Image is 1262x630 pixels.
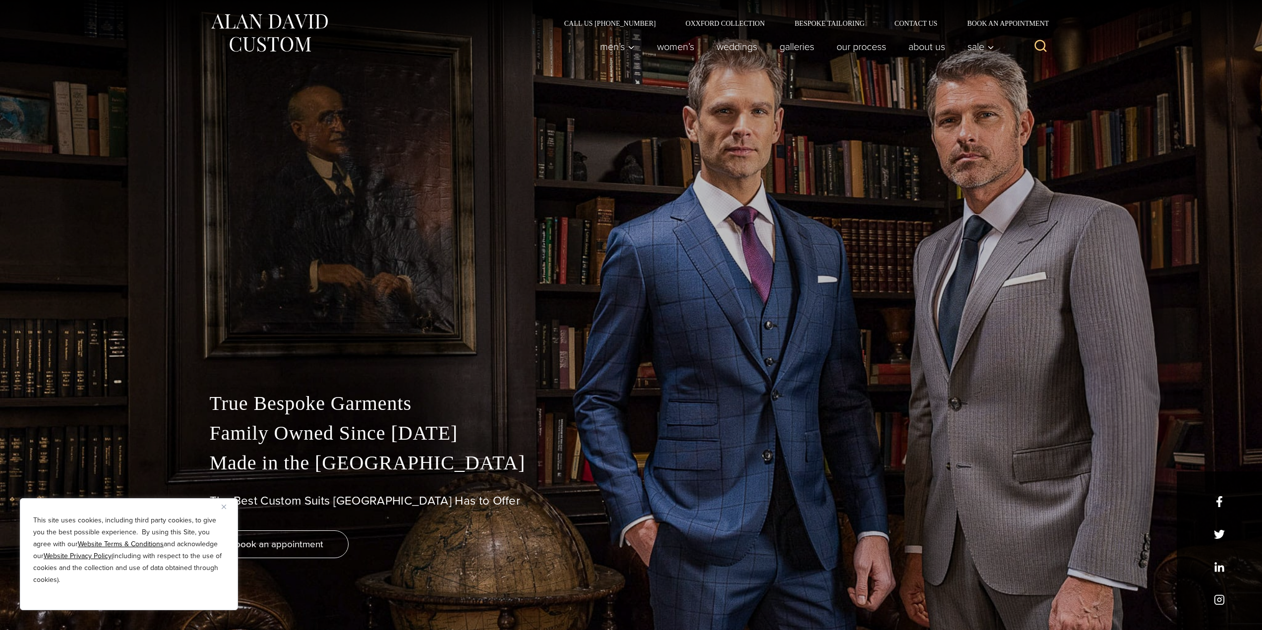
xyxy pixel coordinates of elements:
a: Galleries [768,37,825,57]
nav: Secondary Navigation [549,20,1053,27]
span: Men’s [600,42,635,52]
nav: Primary Navigation [589,37,999,57]
a: Website Privacy Policy [44,551,112,561]
img: Close [222,505,226,509]
a: Contact Us [880,20,953,27]
button: Close [222,501,234,513]
a: facebook [1214,496,1225,507]
span: Sale [967,42,994,52]
a: Call Us [PHONE_NUMBER] [549,20,671,27]
a: x/twitter [1214,529,1225,540]
a: book an appointment [210,530,349,558]
img: Alan David Custom [210,11,329,55]
a: Our Process [825,37,897,57]
a: About Us [897,37,956,57]
a: Book an Appointment [952,20,1052,27]
a: Women’s [646,37,705,57]
p: This site uses cookies, including third party cookies, to give you the best possible experience. ... [33,515,225,586]
a: weddings [705,37,768,57]
a: Oxxford Collection [670,20,780,27]
a: instagram [1214,594,1225,605]
span: book an appointment [235,537,323,551]
p: True Bespoke Garments Family Owned Since [DATE] Made in the [GEOGRAPHIC_DATA] [210,389,1053,478]
a: Bespoke Tailoring [780,20,879,27]
a: linkedin [1214,562,1225,573]
a: Website Terms & Conditions [78,539,164,549]
button: View Search Form [1029,35,1053,58]
h1: The Best Custom Suits [GEOGRAPHIC_DATA] Has to Offer [210,494,1053,508]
